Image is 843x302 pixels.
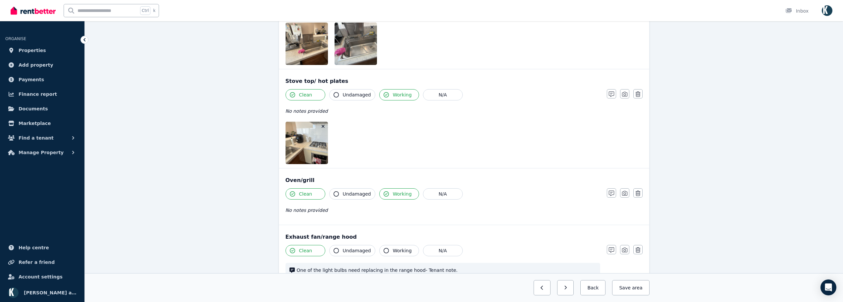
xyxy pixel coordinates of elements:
span: Payments [19,76,44,84]
a: Payments [5,73,79,86]
a: Help centre [5,241,79,254]
button: Working [379,245,419,256]
button: Undamaged [329,89,375,100]
span: ORGANISE [5,36,26,41]
span: Refer a friend [19,258,55,266]
button: Manage Property [5,146,79,159]
button: Clean [286,89,325,100]
a: Refer a friend [5,256,79,269]
button: N/A [423,89,463,100]
button: Undamaged [329,188,375,200]
span: Help centre [19,244,49,252]
span: Ctrl [140,6,150,15]
span: Marketplace [19,119,51,127]
span: No notes provided [286,208,328,213]
div: Stove top/ hot plates [286,77,643,85]
span: Find a tenant [19,134,54,142]
div: Oven/grill [286,176,643,184]
span: Working [393,191,412,197]
a: Properties [5,44,79,57]
a: Finance report [5,88,79,101]
span: Undamaged [343,91,371,98]
button: Undamaged [329,245,375,256]
img: IMG_0460.jpg [286,23,342,65]
button: Working [379,89,419,100]
span: No notes provided [286,108,328,114]
img: Omid Ferdowsian as trustee for The Ferdowsian Trust [822,5,832,16]
span: Working [393,91,412,98]
span: Undamaged [343,191,371,197]
button: Save area [612,280,649,295]
span: Clean [299,191,312,197]
span: [PERSON_NAME] as trustee for The Ferdowsian Trust [24,289,77,297]
a: Documents [5,102,79,115]
img: RentBetter [11,6,56,16]
button: N/A [423,188,463,200]
button: Find a tenant [5,131,79,145]
button: N/A [423,245,463,256]
div: Inbox [785,8,809,14]
a: Marketplace [5,117,79,130]
span: Add property [19,61,53,69]
a: Account settings [5,270,79,283]
span: Manage Property [19,149,64,156]
button: Back [580,280,606,295]
img: Omid Ferdowsian as trustee for The Ferdowsian Trust [8,287,19,298]
a: Add property [5,58,79,72]
span: area [632,284,642,291]
span: Properties [19,46,46,54]
img: IMG_0459.jpg [286,122,342,164]
img: IMG_0463.jpg [335,23,391,65]
span: Clean [299,91,312,98]
span: Clean [299,247,312,254]
div: Exhaust fan/range hood [286,233,643,241]
span: Finance report [19,90,57,98]
span: Working [393,247,412,254]
span: k [153,8,155,13]
button: Working [379,188,419,200]
button: Clean [286,245,325,256]
span: Undamaged [343,247,371,254]
span: Account settings [19,273,63,281]
div: Open Intercom Messenger [820,279,836,295]
span: Documents [19,105,48,113]
button: Clean [286,188,325,200]
span: One of the light bulbs need replacing in the range hood- Tenant note. [297,267,596,273]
